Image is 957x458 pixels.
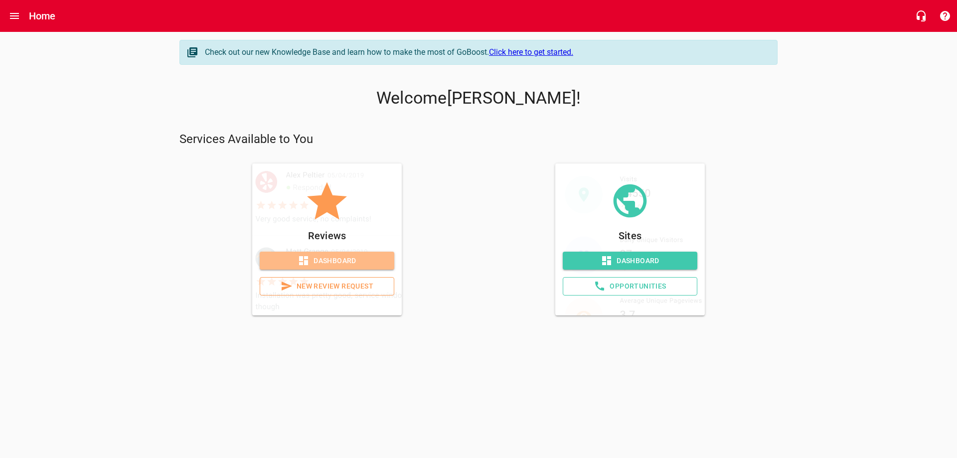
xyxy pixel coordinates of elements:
button: Open drawer [2,4,26,28]
p: Sites [563,228,697,244]
div: Check out our new Knowledge Base and learn how to make the most of GoBoost. [205,46,767,58]
a: Dashboard [563,252,697,270]
span: Dashboard [268,255,386,267]
a: Dashboard [260,252,394,270]
p: Reviews [260,228,394,244]
h6: Home [29,8,56,24]
span: Dashboard [571,255,689,267]
p: Services Available to You [179,132,778,148]
button: Live Chat [909,4,933,28]
a: Click here to get started. [489,47,573,57]
a: New Review Request [260,277,394,296]
span: New Review Request [268,280,386,293]
span: Opportunities [571,280,689,293]
a: Opportunities [563,277,697,296]
button: Support Portal [933,4,957,28]
p: Welcome [PERSON_NAME] ! [179,88,778,108]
